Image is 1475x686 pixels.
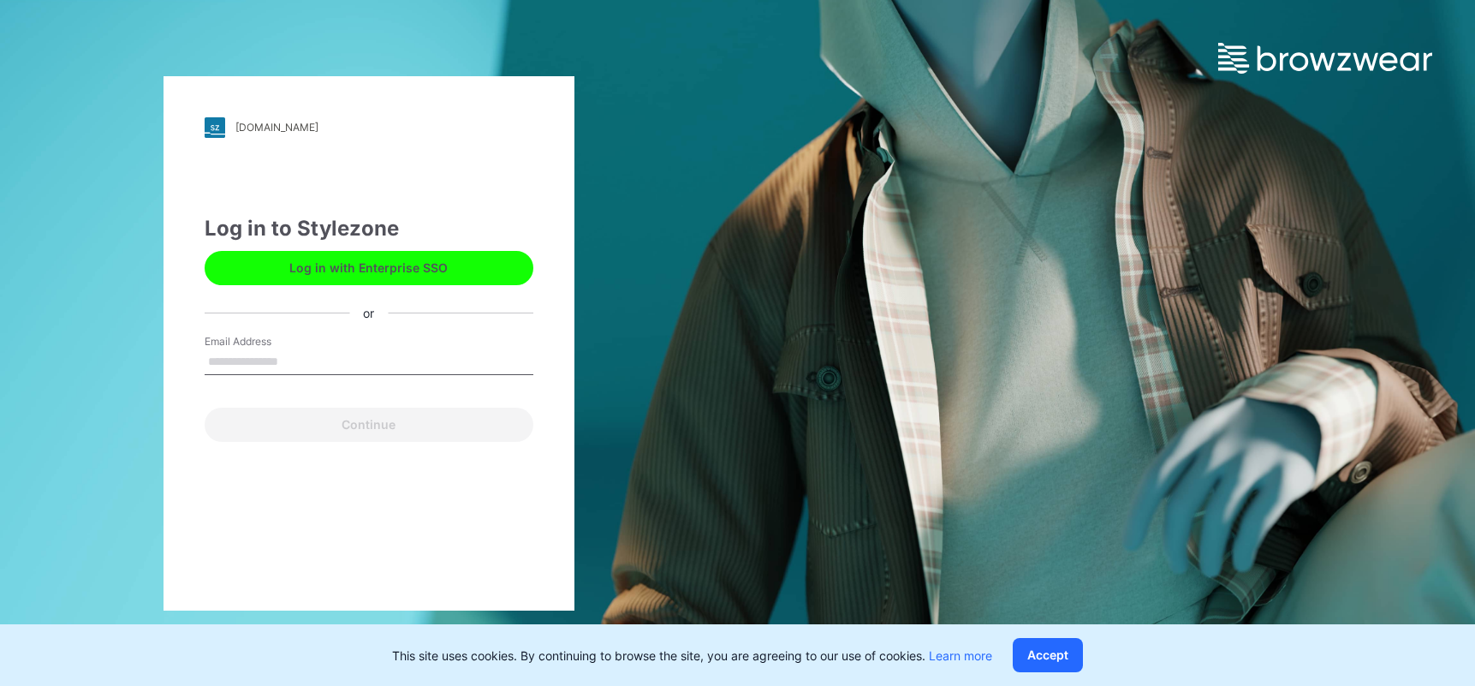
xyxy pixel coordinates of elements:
[392,647,992,665] p: This site uses cookies. By continuing to browse the site, you are agreeing to our use of cookies.
[205,251,533,285] button: Log in with Enterprise SSO
[205,117,533,138] a: [DOMAIN_NAME]
[1218,43,1432,74] img: browzwear-logo.e42bd6dac1945053ebaf764b6aa21510.svg
[235,121,318,134] div: [DOMAIN_NAME]
[205,213,533,244] div: Log in to Stylezone
[205,334,324,349] label: Email Address
[929,648,992,663] a: Learn more
[205,117,225,138] img: stylezone-logo.562084cfcfab977791bfbf7441f1a819.svg
[349,304,388,322] div: or
[1013,638,1083,672] button: Accept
